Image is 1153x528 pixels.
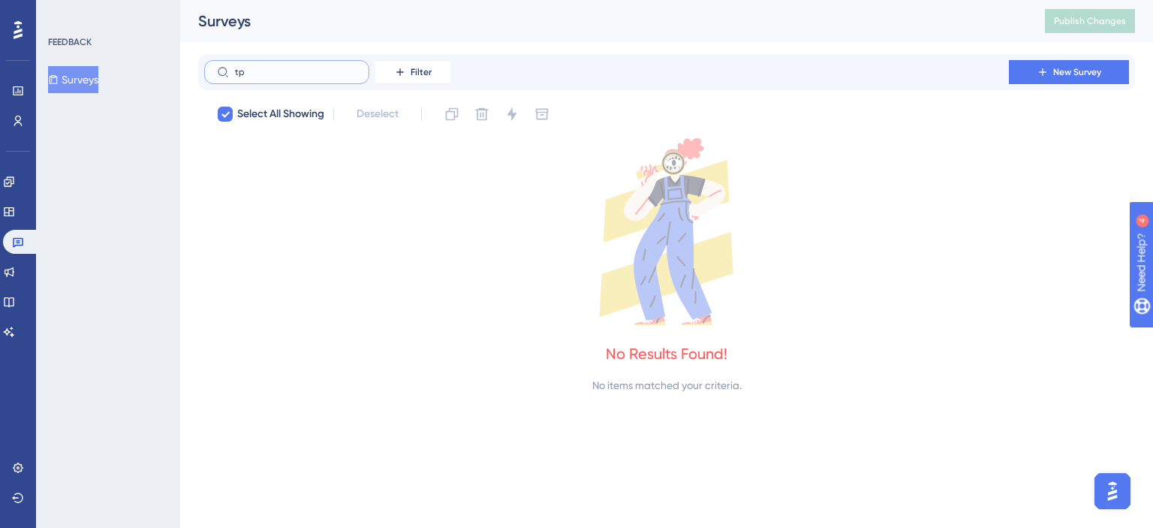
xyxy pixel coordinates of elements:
[375,60,450,84] button: Filter
[592,376,742,394] div: No items matched your criteria.
[35,4,94,22] span: Need Help?
[606,343,727,364] div: No Results Found!
[1045,9,1135,33] button: Publish Changes
[343,101,412,128] button: Deselect
[1053,66,1101,78] span: New Survey
[104,8,109,20] div: 4
[235,67,357,77] input: Search
[237,105,324,123] span: Select All Showing
[357,105,399,123] span: Deselect
[411,66,432,78] span: Filter
[1090,469,1135,514] iframe: UserGuiding AI Assistant Launcher
[48,66,98,93] button: Surveys
[1054,15,1126,27] span: Publish Changes
[198,11,1007,32] div: Surveys
[1009,60,1129,84] button: New Survey
[48,36,92,48] div: FEEDBACK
